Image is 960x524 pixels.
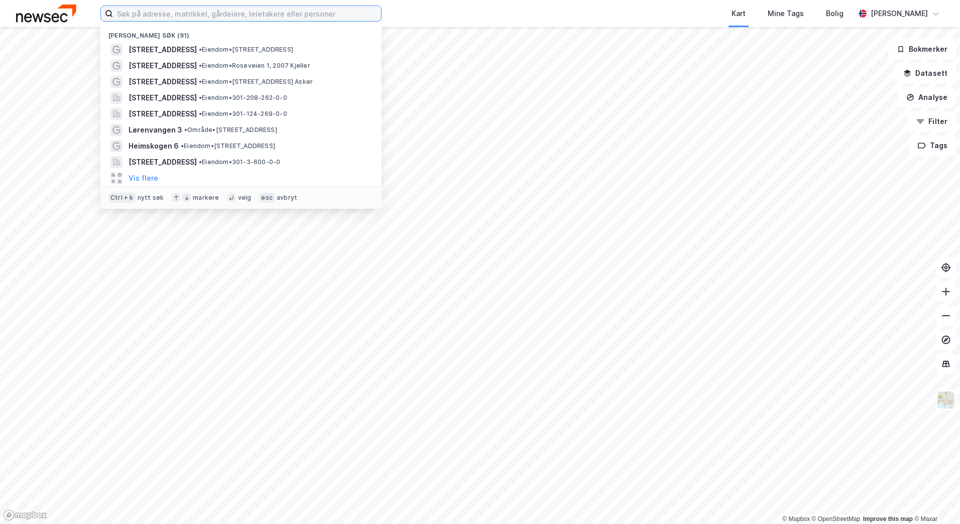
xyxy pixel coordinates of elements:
span: Eiendom • [STREET_ADDRESS] [199,46,293,54]
div: esc [259,193,275,203]
span: Eiendom • 301-208-262-0-0 [199,94,287,102]
span: Eiendom • 301-124-269-0-0 [199,110,287,118]
iframe: Chat Widget [910,476,960,524]
a: Improve this map [863,515,913,522]
span: • [199,158,202,166]
span: Eiendom • [STREET_ADDRESS] [181,142,275,150]
span: Lørenvangen 3 [129,124,182,136]
button: Bokmerker [888,39,956,59]
div: markere [193,194,219,202]
span: • [199,94,202,101]
div: nytt søk [138,194,164,202]
div: [PERSON_NAME] søk (91) [100,24,382,42]
span: Heimskogen 6 [129,140,179,152]
button: Datasett [895,63,956,83]
span: [STREET_ADDRESS] [129,60,197,72]
span: [STREET_ADDRESS] [129,156,197,168]
img: Z [936,390,955,410]
span: [STREET_ADDRESS] [129,76,197,88]
a: Mapbox homepage [3,509,47,521]
div: Kontrollprogram for chat [910,476,960,524]
a: OpenStreetMap [812,515,861,522]
button: Filter [908,111,956,132]
span: Eiendom • [STREET_ADDRESS] Asker [199,78,313,86]
div: avbryt [277,194,297,202]
div: velg [238,194,252,202]
span: Eiendom • Roseveien 1, 2007 Kjeller [199,62,310,70]
span: [STREET_ADDRESS] [129,92,197,104]
span: • [199,46,202,53]
div: Bolig [826,8,844,20]
span: Eiendom • 301-3-600-0-0 [199,158,280,166]
span: • [181,142,184,150]
span: [STREET_ADDRESS] [129,108,197,120]
div: Ctrl + k [108,193,136,203]
div: Kart [732,8,746,20]
a: Mapbox [782,515,810,522]
span: • [199,78,202,85]
img: newsec-logo.f6e21ccffca1b3a03d2d.png [16,5,76,22]
input: Søk på adresse, matrikkel, gårdeiere, leietakere eller personer [113,6,381,21]
span: Område • [STREET_ADDRESS] [184,126,277,134]
span: [STREET_ADDRESS] [129,44,197,56]
div: Mine Tags [768,8,804,20]
button: Analyse [898,87,956,107]
span: • [199,62,202,69]
div: [PERSON_NAME] [871,8,928,20]
button: Tags [909,136,956,156]
button: Vis flere [129,172,158,184]
span: • [184,126,187,134]
span: • [199,110,202,117]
